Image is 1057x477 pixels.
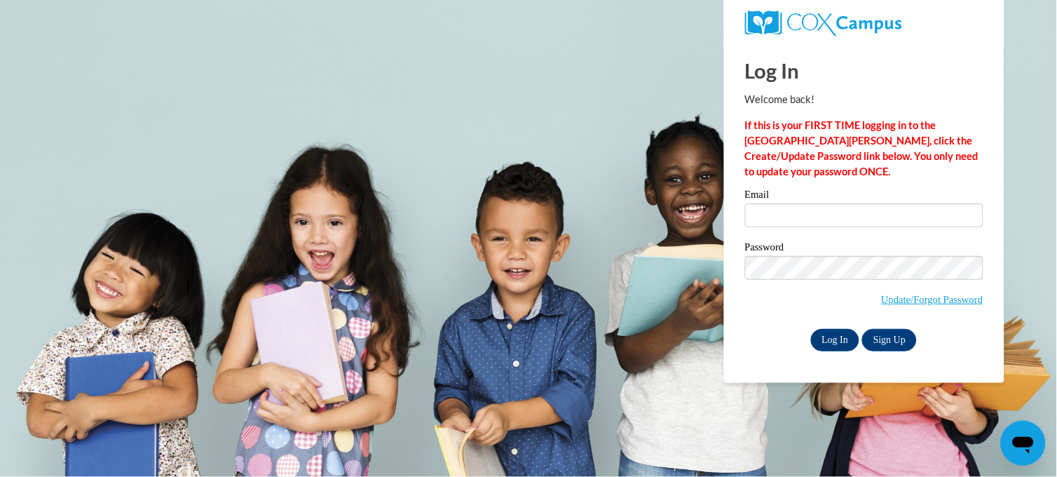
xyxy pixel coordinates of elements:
label: Email [745,189,983,203]
a: Sign Up [862,329,917,351]
strong: If this is your FIRST TIME logging in to the [GEOGRAPHIC_DATA][PERSON_NAME], click the Create/Upd... [745,119,978,177]
img: COX Campus [745,11,902,36]
p: Welcome back! [745,92,983,107]
a: COX Campus [745,11,983,36]
label: Password [745,242,983,256]
input: Log In [811,329,860,351]
a: Update/Forgot Password [882,294,983,305]
iframe: Button to launch messaging window [1001,421,1046,466]
h1: Log In [745,56,983,85]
